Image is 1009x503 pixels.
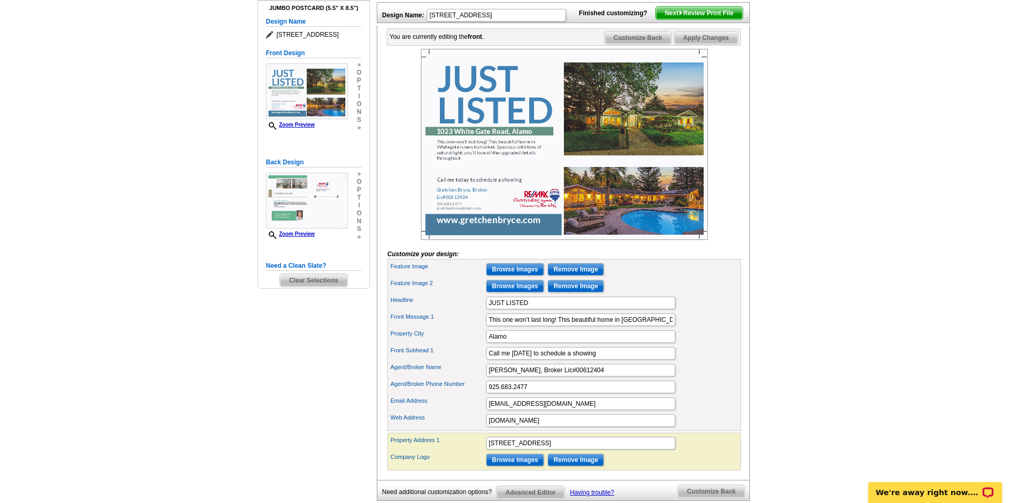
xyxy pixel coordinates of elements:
a: Zoom Preview [266,122,315,128]
span: o [357,178,362,186]
span: n [357,108,362,116]
span: p [357,186,362,194]
span: s [357,116,362,124]
a: Zoom Preview [266,231,315,237]
img: Z18880216_00001_1.jpg [266,64,348,119]
input: Browse Images [486,454,544,466]
strong: Finished customizing? [579,9,654,17]
span: p [357,77,362,85]
span: » [357,124,362,132]
i: Customize your design: [387,250,459,258]
b: front [468,33,482,40]
label: Agent/Broker Name [390,363,485,372]
span: » [357,61,362,69]
span: i [357,92,362,100]
label: Property City [390,329,485,338]
span: i [357,202,362,209]
label: Web Address [390,413,485,422]
span: » [357,170,362,178]
span: Clear Selections [280,274,347,287]
h4: Jumbo Postcard (5.5" x 8.5") [266,5,362,12]
img: Z18880216_00001_1.jpg [421,49,708,240]
h5: Design Name [266,17,362,27]
label: Company Logo [390,453,485,462]
label: Email Address [390,396,485,405]
span: o [357,100,362,108]
label: Headline [390,296,485,305]
span: » [357,233,362,241]
span: t [357,85,362,92]
span: t [357,194,362,202]
strong: Design Name: [382,12,424,19]
input: Browse Images [486,263,544,276]
h5: Need a Clean Slate? [266,261,362,271]
label: Agent/Broker Phone Number [390,380,485,389]
span: o [357,69,362,77]
label: Front Subhead 1 [390,346,485,355]
input: Remove Image [548,454,604,466]
span: Apply Changes [674,32,738,44]
input: Browse Images [486,280,544,292]
label: Feature Image 2 [390,279,485,288]
span: Customize Back [605,32,672,44]
div: You are currently editing the . [389,32,484,41]
a: Having trouble? [570,489,614,496]
span: o [357,209,362,217]
span: Next Review Print File [656,7,743,19]
a: Advanced Editor [496,486,565,499]
span: [STREET_ADDRESS] [266,29,362,40]
div: Need additional customization options? [382,486,496,499]
label: Property Address 1 [390,436,485,445]
input: Remove Image [548,280,604,292]
label: Feature Image [390,262,485,271]
span: Advanced Editor [497,486,564,499]
span: Customize Back [678,485,745,498]
input: Remove Image [548,263,604,276]
span: n [357,217,362,225]
iframe: LiveChat chat widget [861,470,1009,503]
img: button-next-arrow-white.png [678,11,683,15]
h5: Back Design [266,158,362,167]
img: Z18880216_00001_2.jpg [266,173,348,228]
label: Front Message 1 [390,312,485,321]
h5: Front Design [266,48,362,58]
span: s [357,225,362,233]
